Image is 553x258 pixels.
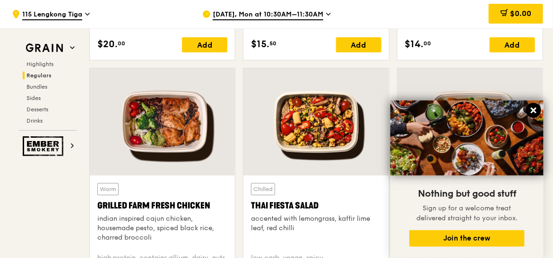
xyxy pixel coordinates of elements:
div: accented with lemongrass, kaffir lime leaf, red chilli [251,214,381,233]
img: Grain web logo [23,40,66,57]
span: 115 Lengkong Tiga [22,10,82,20]
span: Bundles [26,83,47,90]
img: DSC07876-Edit02-Large.jpeg [390,100,544,175]
span: Regulars [26,72,52,79]
div: Chilled [251,183,275,195]
span: $20. [97,37,118,51]
span: 00 [424,40,432,47]
div: indian inspired cajun chicken, housemade pesto, spiced black rice, charred broccoli [97,214,227,242]
div: Add [490,37,535,52]
div: Add [182,37,227,52]
span: 50 [269,40,276,47]
span: 00 [118,40,125,47]
div: Add [336,37,381,52]
button: Close [526,103,541,118]
button: Join the crew [409,230,525,247]
span: [DATE], Mon at 10:30AM–11:30AM [213,10,323,20]
span: Desserts [26,106,48,113]
div: Warm [97,183,119,195]
div: Thai Fiesta Salad [251,199,381,212]
img: Ember Smokery web logo [23,136,66,156]
span: $0.00 [510,9,531,18]
span: Sides [26,95,41,101]
span: Sign up for a welcome treat delivered straight to your inbox. [416,204,518,222]
div: Grilled Farm Fresh Chicken [97,199,227,212]
span: Drinks [26,117,43,124]
span: $14. [405,37,424,51]
span: Highlights [26,61,53,67]
span: Nothing but good stuff [418,188,516,200]
span: $15. [251,37,269,51]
